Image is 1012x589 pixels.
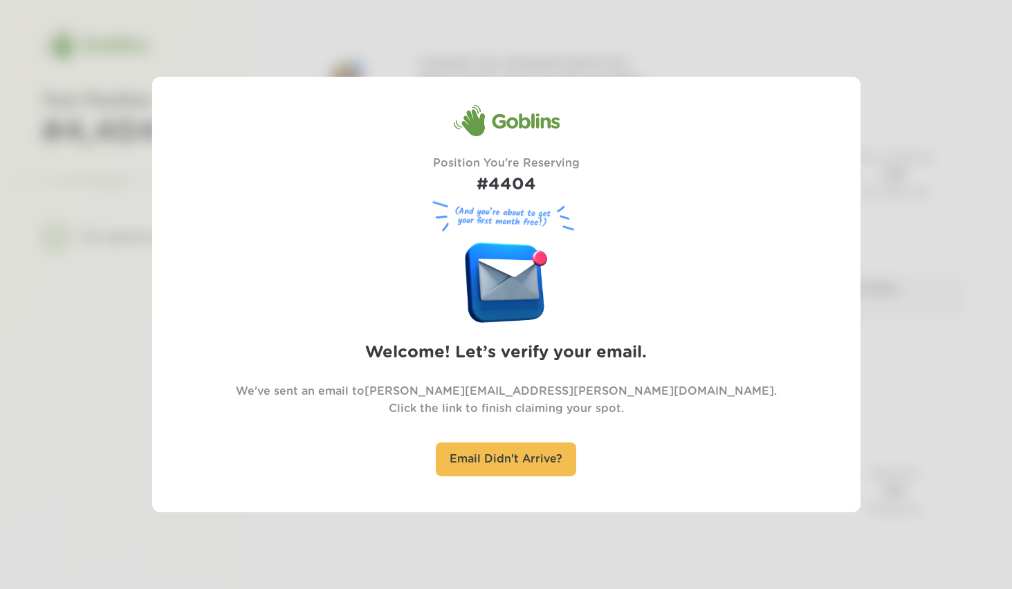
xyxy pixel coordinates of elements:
[433,155,580,198] div: Position You're Reserving
[453,104,560,138] div: Goblins
[365,340,647,366] h2: Welcome! Let’s verify your email.
[433,172,580,198] h1: #4404
[236,383,777,418] p: We've sent an email to [PERSON_NAME][EMAIL_ADDRESS][PERSON_NAME][DOMAIN_NAME] . Click the link to...
[436,442,576,476] div: Email Didn't Arrive?
[427,198,586,236] figure: (And you’re about to get your first month free!)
